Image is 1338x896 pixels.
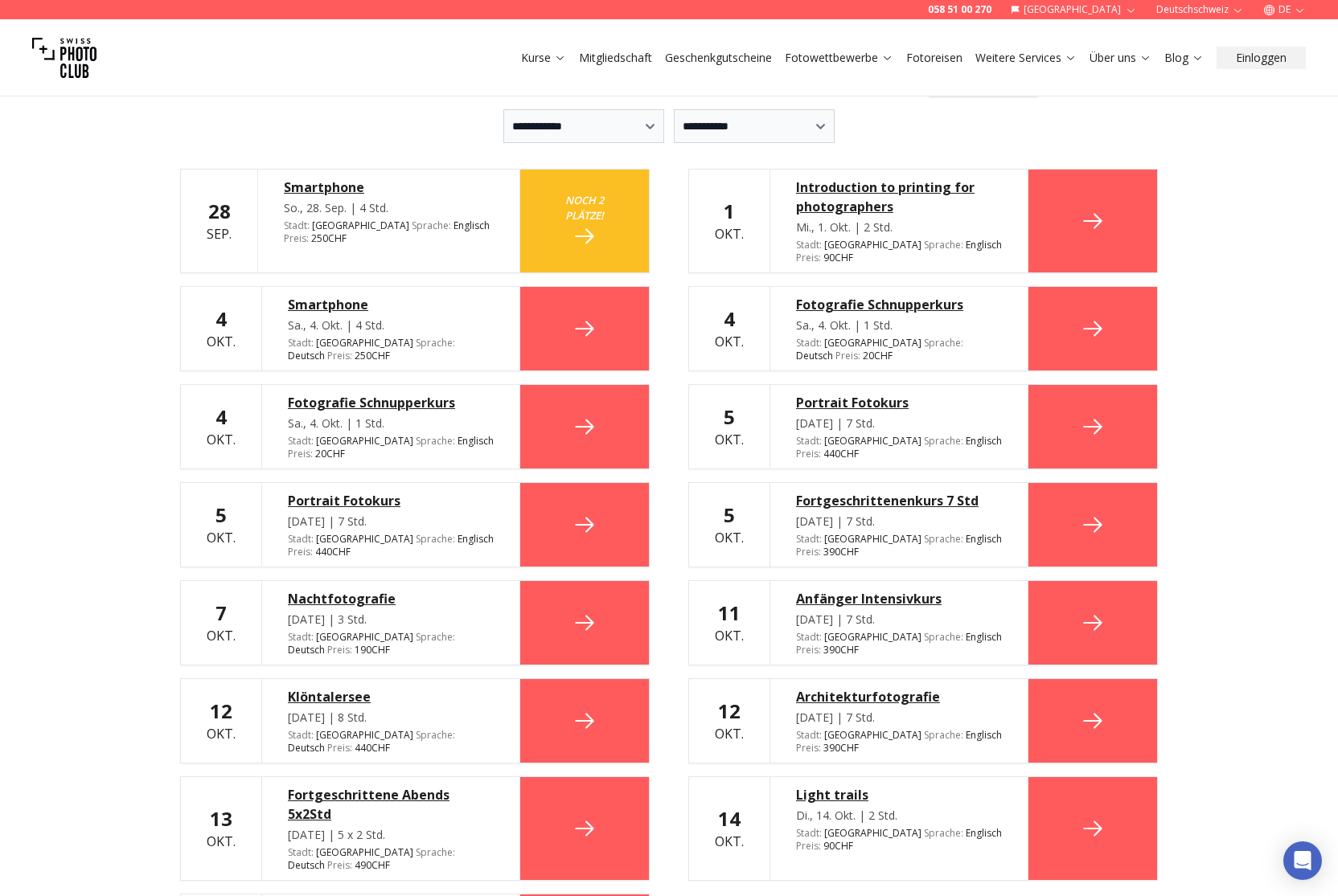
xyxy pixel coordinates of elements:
[288,337,494,362] div: [GEOGRAPHIC_DATA] 250 CHF
[796,239,1002,264] div: [GEOGRAPHIC_DATA] 90 CHF
[207,404,236,449] div: Okt.
[284,231,309,245] span: Preis :
[458,533,494,546] span: Englisch
[796,238,822,252] span: Stadt :
[796,219,1002,235] div: Mi., 1. Okt. | 2 Std.
[966,435,1002,448] span: Englisch
[215,403,227,430] b: 4
[796,728,822,742] span: Stadt :
[288,415,494,432] div: Sa., 4. Okt. | 1 Std.
[796,826,822,840] span: Stadt :
[924,630,963,644] span: Sprache :
[796,643,821,657] span: Preis :
[327,349,352,362] span: Preis :
[458,435,494,448] span: Englisch
[796,178,1002,216] div: Introduction to printing for photographers
[718,698,741,724] b: 12
[288,589,494,608] a: Nachtfotografie
[521,50,566,66] a: Kurse
[288,612,494,628] div: [DATE] | 3 Std.
[715,306,744,351] div: Okt.
[288,435,494,460] div: [GEOGRAPHIC_DATA] 20 CHF
[284,200,494,216] div: So., 28. Sep. | 4 Std.
[796,434,822,448] span: Stadt :
[715,600,744,645] div: Okt.
[288,742,325,755] span: Deutsch
[966,533,1002,546] span: Englisch
[796,589,1002,608] a: Anfänger Intensivkurs
[796,393,1002,412] a: Portrait Fotokurs
[924,826,963,840] span: Sprache :
[579,50,652,66] a: Mitgliedschaft
[288,533,494,558] div: [GEOGRAPHIC_DATA] 440 CHF
[288,631,494,657] div: [GEOGRAPHIC_DATA] 190 CHF
[796,295,1002,314] a: Fotografie Schnupperkurs
[928,3,991,16] a: 058 51 00 270
[288,393,494,412] a: Fotografie Schnupperkurs
[288,785,494,824] a: Fortgeschrittene Abends 5x2Std
[906,50,962,66] a: Fotoreisen
[515,47,573,69] button: Kurse
[715,404,744,449] div: Okt.
[924,238,963,252] span: Sprache :
[796,687,1002,706] a: Architekturfotografie
[288,728,314,742] span: Stadt :
[796,415,1002,432] div: [DATE] | 7 Std.
[288,687,494,706] a: Klöntalersee
[288,447,313,460] span: Preis :
[796,729,1002,755] div: [GEOGRAPHIC_DATA] 390 CHF
[1083,47,1158,69] button: Über uns
[1283,841,1322,880] div: Open Intercom Messenger
[520,170,649,272] a: Noch 2 Plätze!
[724,305,735,332] b: 4
[288,846,494,872] div: [GEOGRAPHIC_DATA] 490 CHF
[288,491,494,510] a: Portrait Fotokurs
[416,728,455,742] span: Sprache :
[284,178,494,197] a: Smartphone
[207,698,236,743] div: Okt.
[715,806,744,851] div: Okt.
[778,47,900,69] button: Fotowettbewerbe
[796,630,822,644] span: Stadt :
[454,219,490,232] span: Englisch
[665,50,772,66] a: Geschenkgutscheine
[288,532,314,546] span: Stadt :
[835,349,860,362] span: Preis :
[924,336,963,350] span: Sprache :
[284,219,494,245] div: [GEOGRAPHIC_DATA] 250 CHF
[327,741,352,755] span: Preis :
[288,644,325,657] span: Deutsch
[288,859,325,872] span: Deutsch
[327,858,352,872] span: Preis :
[796,785,1002,804] div: Light trails
[924,532,963,546] span: Sprache :
[288,513,494,530] div: [DATE] | 7 Std.
[210,698,232,724] b: 12
[288,545,313,558] span: Preis :
[288,827,494,843] div: [DATE] | 5 x 2 Std.
[32,26,96,90] img: Swiss photo club
[288,350,325,362] span: Deutsch
[715,198,744,243] div: Okt.
[715,502,744,547] div: Okt.
[416,845,455,859] span: Sprache :
[796,491,1002,510] a: Fortgeschrittenenkurs 7 Std
[288,729,494,755] div: [GEOGRAPHIC_DATA] 440 CHF
[288,710,494,726] div: [DATE] | 8 Std.
[412,219,451,232] span: Sprache :
[416,630,455,644] span: Sprache :
[416,336,455,350] span: Sprache :
[327,643,352,657] span: Preis :
[718,599,741,626] b: 11
[215,305,227,332] b: 4
[796,317,1002,333] div: Sa., 4. Okt. | 1 Std.
[796,710,1002,726] div: [DATE] | 7 Std.
[724,501,735,528] b: 5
